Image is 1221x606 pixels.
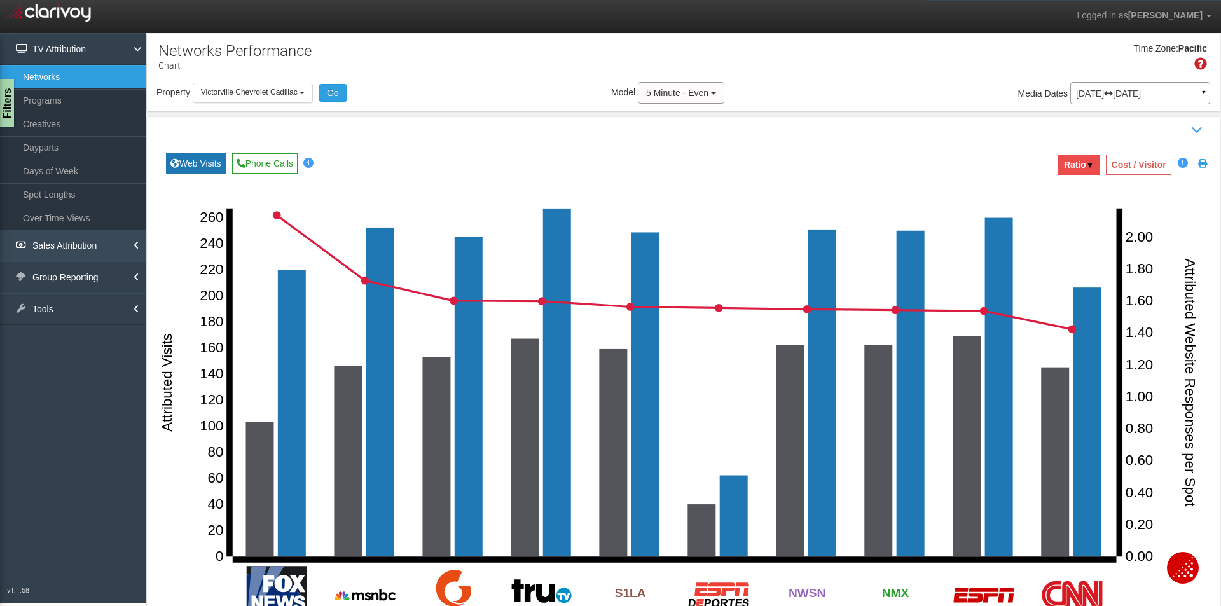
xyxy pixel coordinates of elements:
text: 2.00 [1126,229,1153,245]
div: Pacific [1178,43,1207,55]
text: 20 [208,522,224,538]
text: Attributed Visits [159,333,175,432]
text: NMX [882,586,909,600]
button: Phone Calls [232,153,298,174]
i: Show / Hide Performance Chart [1188,121,1207,140]
span: Networks Performance [158,42,312,60]
text: 0.60 [1126,452,1153,468]
text: 180 [200,313,223,329]
span: 5 Minute - Even [646,88,708,98]
text: 260 [200,209,223,225]
text: 40 [208,496,224,512]
text: 1.00 [1126,389,1153,404]
span: Media [1018,88,1042,99]
button: Victorville Chevrolet Cadillac [193,83,313,102]
text: 140 [200,366,223,382]
text: 1.80 [1126,261,1153,277]
i: Print the Chart [1198,159,1207,168]
text: 1.20 [1126,357,1153,373]
i: Phone Calls [237,159,245,168]
i: Web Visits [170,159,179,168]
p: [DATE] [DATE] [1076,89,1204,98]
span: Ratio [1059,155,1099,175]
text: 200 [200,287,223,303]
text: 80 [208,444,224,460]
span: Cost / Visitor [1107,155,1171,175]
text: 1.60 [1126,293,1153,308]
text: S1LA [615,586,646,600]
span: Victorville Chevrolet Cadillac [201,88,298,97]
text: NWSN [789,586,825,600]
button: 5 Minute - Even [638,82,724,104]
a: Logged in as[PERSON_NAME] [1067,1,1221,31]
button: Go [319,84,347,102]
text: 160 [200,340,223,355]
text: 0.00 [1126,548,1153,564]
span: [PERSON_NAME] [1128,10,1203,20]
text: 240 [200,235,223,251]
div: ▼ [1086,160,1094,171]
text: Attributed Website Responses per Spot [1182,259,1198,507]
a: ▼ [1198,85,1210,106]
text: 0.40 [1126,485,1153,500]
span: Dates [1045,88,1068,99]
div: Time Zone: [1129,43,1178,55]
text: 0.20 [1126,516,1153,532]
text: 220 [200,261,223,277]
text: 0 [216,548,223,564]
button: Web Visits [166,153,226,174]
text: 60 [208,470,224,486]
text: 0.80 [1126,420,1153,436]
text: 120 [200,392,223,408]
span: Logged in as [1077,10,1128,20]
text: 100 [200,418,223,434]
text: 1.40 [1126,324,1153,340]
